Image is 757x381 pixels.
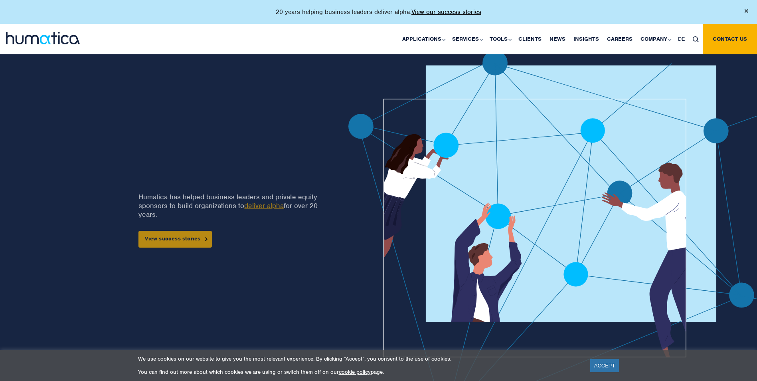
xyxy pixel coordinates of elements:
a: News [546,24,569,54]
a: Applications [398,24,448,54]
a: Contact us [703,24,757,54]
span: DE [678,36,685,42]
a: View success stories [138,231,212,248]
img: search_icon [693,36,699,42]
p: You can find out more about which cookies we are using or switch them off on our page. [138,369,580,375]
p: We use cookies on our website to give you the most relevant experience. By clicking “Accept”, you... [138,355,580,362]
a: Clients [514,24,546,54]
a: Tools [486,24,514,54]
p: 20 years helping business leaders deliver alpha. [276,8,481,16]
a: Careers [603,24,636,54]
a: ACCEPT [590,359,619,372]
a: Company [636,24,674,54]
img: arrowicon [205,237,208,241]
a: cookie policy [339,369,371,375]
p: Humatica has helped business leaders and private equity sponsors to build organizations to for ov... [138,192,322,219]
a: Insights [569,24,603,54]
img: logo [6,32,80,44]
a: Services [448,24,486,54]
a: View our success stories [411,8,481,16]
a: deliver alpha [244,201,284,210]
a: DE [674,24,689,54]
